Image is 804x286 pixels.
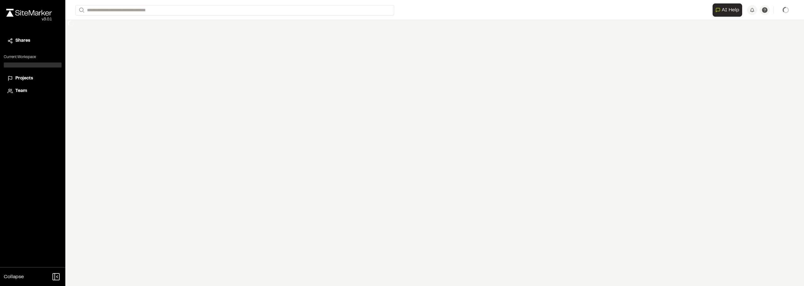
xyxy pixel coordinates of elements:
span: Team [15,88,27,94]
span: Collapse [4,273,24,281]
div: Oh geez...please don't... [6,17,52,22]
a: Projects [8,75,58,82]
a: Shares [8,37,58,44]
button: Search [75,5,87,15]
button: Open AI Assistant [713,3,742,17]
div: Open AI Assistant [713,3,745,17]
span: Projects [15,75,33,82]
a: Team [8,88,58,94]
span: AI Help [722,6,739,14]
span: Shares [15,37,30,44]
img: rebrand.png [6,9,52,17]
p: Current Workspace [4,54,62,60]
